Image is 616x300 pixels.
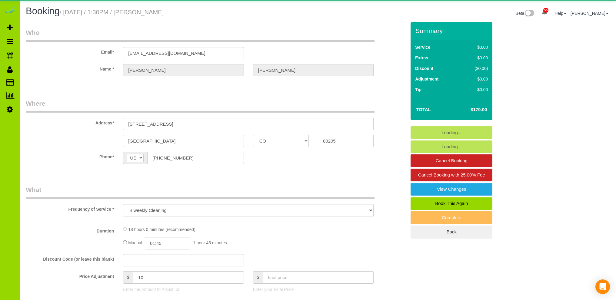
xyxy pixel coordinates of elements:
[516,11,534,16] a: Beta
[462,65,488,71] div: ($0.00)
[21,118,118,126] label: Address*
[193,240,227,245] span: 1 hour 45 minutes
[462,44,488,50] div: $0.00
[21,271,118,279] label: Price Adjustment
[416,107,431,112] strong: Total
[554,11,566,16] a: Help
[538,6,550,19] a: 55
[253,271,263,284] span: $
[21,254,118,262] label: Discount Code (or leave this blank)
[462,55,488,61] div: $0.00
[411,183,492,196] a: View Changes
[462,76,488,82] div: $0.00
[452,107,487,112] h4: $170.00
[123,64,244,76] input: First Name*
[411,169,492,181] a: Cancel Booking with 25.00% Fee
[60,9,164,15] small: / [DATE] / 1:30PM / [PERSON_NAME]
[21,152,118,160] label: Phone*
[462,87,488,93] div: $0.00
[411,154,492,167] a: Cancel Booking
[26,99,375,113] legend: Where
[123,135,244,147] input: City*
[415,87,421,93] label: Tip
[415,65,433,71] label: Discount
[147,152,244,164] input: Phone*
[411,226,492,238] a: Back
[123,47,244,59] input: Email*
[415,44,430,50] label: Service
[128,227,195,232] span: 18 hours 0 minutes (recommended)
[595,279,610,294] div: Open Intercom Messenger
[418,172,485,177] span: Cancel Booking with 25.00% Fee
[253,286,374,292] p: Enter your Final Price
[411,197,492,210] a: Book This Again
[571,11,608,16] a: [PERSON_NAME]
[415,55,428,61] label: Extras
[415,76,438,82] label: Adjustment
[123,286,244,292] p: Enter the Amount to Adjust, or
[21,204,118,212] label: Frequency of Service *
[123,271,133,284] span: $
[128,240,142,245] span: Manual
[21,226,118,234] label: Duration
[26,185,375,199] legend: What
[21,64,118,72] label: Name *
[415,27,489,34] h3: Summary
[26,28,375,42] legend: Who
[26,6,60,16] span: Booking
[4,6,16,15] img: Automaid Logo
[524,10,534,18] img: New interface
[263,271,374,284] input: final price
[318,135,374,147] input: Zip Code*
[543,8,548,13] span: 55
[253,64,374,76] input: Last Name*
[21,47,118,55] label: Email*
